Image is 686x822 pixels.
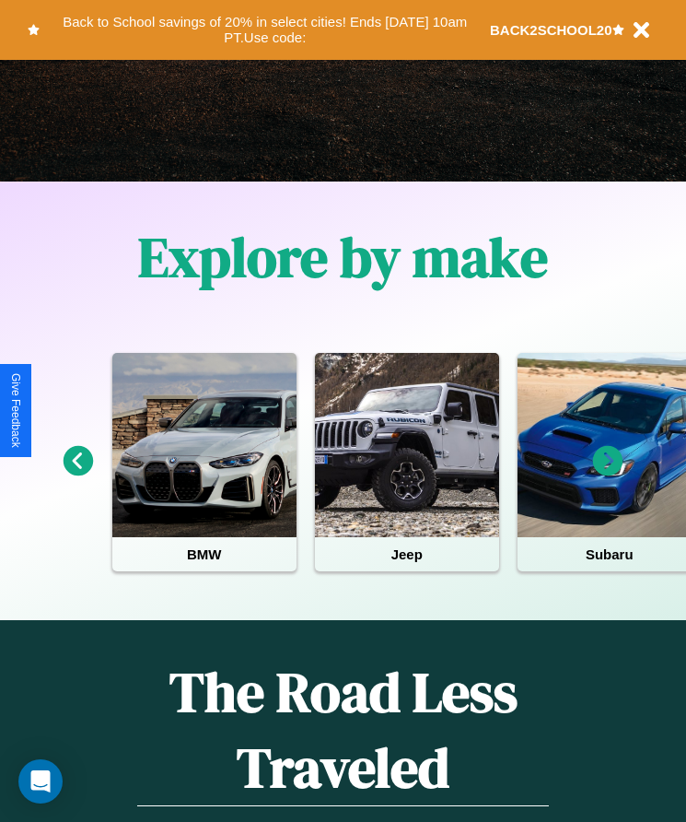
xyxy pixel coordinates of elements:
div: Open Intercom Messenger [18,759,63,804]
h4: Jeep [315,537,499,571]
b: BACK2SCHOOL20 [490,22,612,38]
h1: The Road Less Traveled [137,654,549,806]
h1: Explore by make [138,219,548,295]
h4: BMW [112,537,296,571]
div: Give Feedback [9,373,22,448]
button: Back to School savings of 20% in select cities! Ends [DATE] 10am PT.Use code: [40,9,490,51]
